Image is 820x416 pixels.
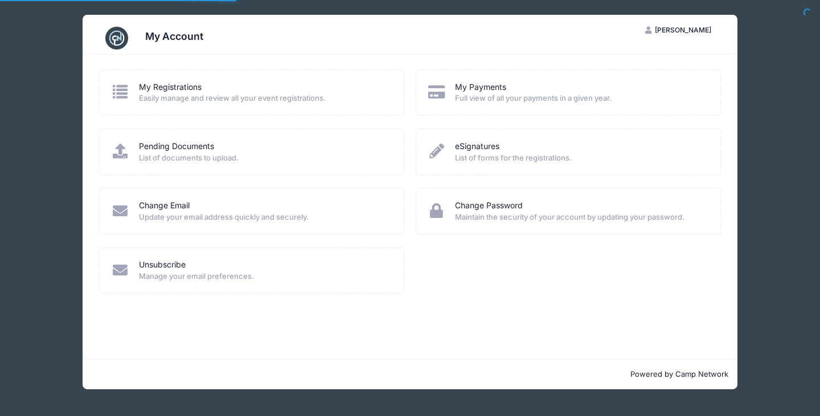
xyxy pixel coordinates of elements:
[455,153,706,164] span: List of forms for the registrations.
[105,27,128,50] img: CampNetwork
[139,141,214,153] a: Pending Documents
[455,93,706,104] span: Full view of all your payments in a given year.
[145,30,203,42] h3: My Account
[455,200,523,212] a: Change Password
[139,200,190,212] a: Change Email
[139,212,389,223] span: Update your email address quickly and securely.
[139,259,186,271] a: Unsubscribe
[635,20,721,40] button: [PERSON_NAME]
[455,81,506,93] a: My Payments
[92,369,728,380] p: Powered by Camp Network
[139,93,389,104] span: Easily manage and review all your event registrations.
[655,26,711,34] span: [PERSON_NAME]
[139,81,202,93] a: My Registrations
[455,212,706,223] span: Maintain the security of your account by updating your password.
[139,153,389,164] span: List of documents to upload.
[139,271,389,282] span: Manage your email preferences.
[455,141,499,153] a: eSignatures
